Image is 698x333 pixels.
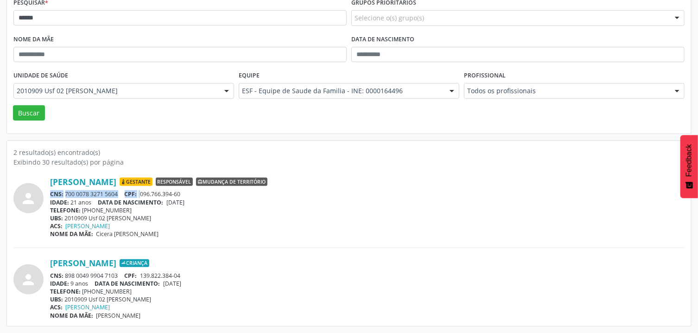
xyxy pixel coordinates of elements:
[140,190,180,198] span: 096.766.394-60
[96,230,159,238] span: Cicera [PERSON_NAME]
[50,214,63,222] span: UBS:
[13,69,68,83] label: Unidade de saúde
[13,157,685,167] div: Exibindo 30 resultado(s) por página
[50,190,685,198] div: 700 0078 3271 5604
[50,214,685,222] div: 2010909 Usf 02 [PERSON_NAME]
[66,222,110,230] a: [PERSON_NAME]
[50,288,685,295] div: [PHONE_NUMBER]
[50,199,685,206] div: 21 anos
[50,312,93,320] span: NOME DA MÃE:
[96,312,141,320] span: [PERSON_NAME]
[355,13,424,23] span: Selecione o(s) grupo(s)
[50,272,63,280] span: CNS:
[467,86,666,96] span: Todos os profissionais
[685,144,693,177] span: Feedback
[98,199,164,206] span: DATA DE NASCIMENTO:
[120,178,152,186] span: Gestante
[50,258,116,268] a: [PERSON_NAME]
[239,69,260,83] label: Equipe
[50,295,63,303] span: UBS:
[13,32,54,47] label: Nome da mãe
[50,206,81,214] span: TELEFONE:
[50,199,69,206] span: IDADE:
[50,177,116,187] a: [PERSON_NAME]
[66,303,110,311] a: [PERSON_NAME]
[464,69,506,83] label: Profissional
[680,135,698,198] button: Feedback - Mostrar pesquisa
[50,303,63,311] span: ACS:
[125,190,137,198] span: CPF:
[156,178,193,186] span: Responsável
[242,86,440,96] span: ESF - Equipe de Saude da Familia - INE: 0000164496
[120,259,149,268] span: Criança
[50,230,93,238] span: NOME DA MÃE:
[20,271,37,288] i: person
[50,222,63,230] span: ACS:
[50,206,685,214] div: [PHONE_NUMBER]
[351,32,414,47] label: Data de nascimento
[50,288,81,295] span: TELEFONE:
[196,178,267,186] span: Mudança de território
[17,86,215,96] span: 2010909 Usf 02 [PERSON_NAME]
[50,280,69,288] span: IDADE:
[166,199,184,206] span: [DATE]
[50,272,685,280] div: 898 0049 9904 7103
[125,272,137,280] span: CPF:
[50,190,63,198] span: CNS:
[20,190,37,207] i: person
[50,295,685,303] div: 2010909 Usf 02 [PERSON_NAME]
[140,272,180,280] span: 139.822.384-04
[13,147,685,157] div: 2 resultado(s) encontrado(s)
[13,105,45,121] button: Buscar
[50,280,685,288] div: 9 anos
[95,280,160,288] span: DATA DE NASCIMENTO:
[163,280,181,288] span: [DATE]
